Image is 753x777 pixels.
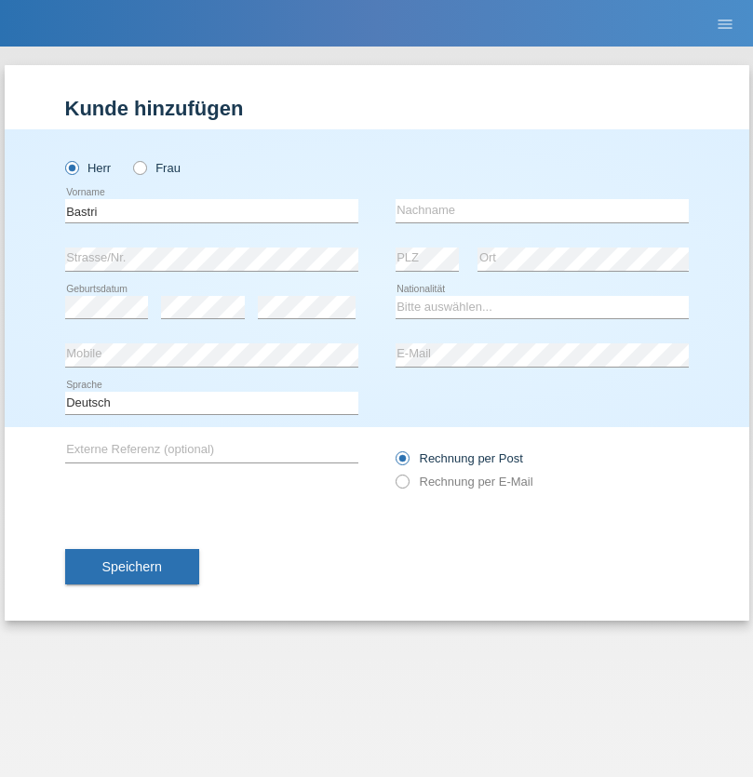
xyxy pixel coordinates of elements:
[706,18,744,29] a: menu
[65,161,77,173] input: Herr
[133,161,145,173] input: Frau
[65,549,199,584] button: Speichern
[396,475,408,498] input: Rechnung per E-Mail
[396,475,533,489] label: Rechnung per E-Mail
[65,97,689,120] h1: Kunde hinzufügen
[716,15,734,33] i: menu
[102,559,162,574] span: Speichern
[133,161,181,175] label: Frau
[65,161,112,175] label: Herr
[396,451,408,475] input: Rechnung per Post
[396,451,523,465] label: Rechnung per Post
